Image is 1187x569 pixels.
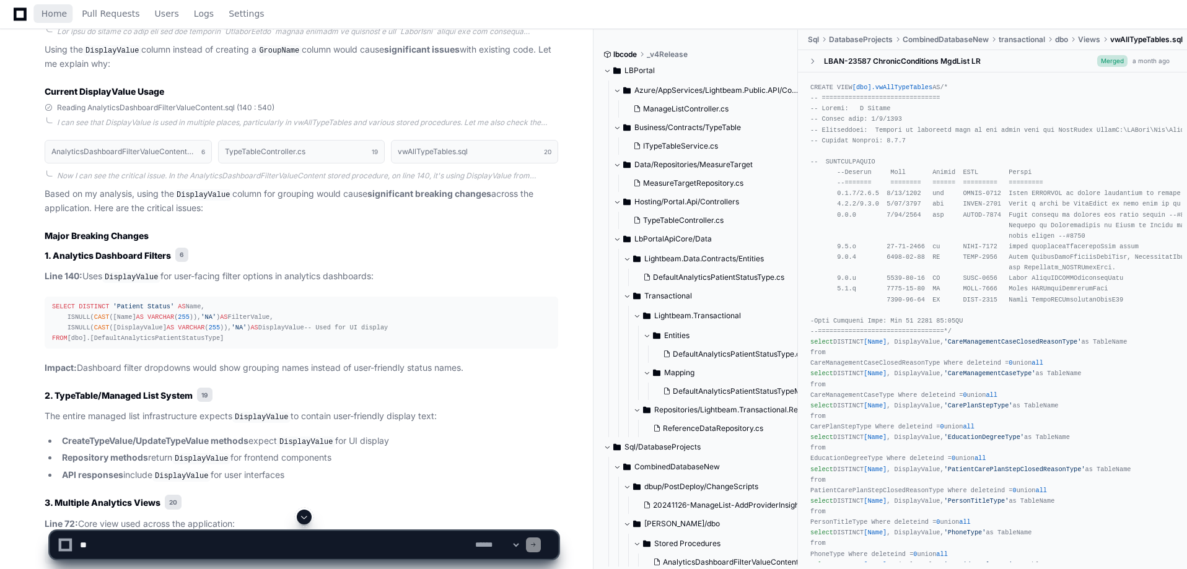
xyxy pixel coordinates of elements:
button: Lightbeam.Data.Contracts/Entities [623,249,808,269]
span: AS [136,313,144,321]
button: Mapping [643,363,827,383]
span: 0 [963,391,966,399]
div: LBAN-23587 ChronicConditions MgdList LR [824,56,981,66]
li: return for frontend components [58,451,558,466]
span: 'PersonTitleType' [944,497,1009,505]
span: Hosting/Portal.Api/Controllers [634,197,739,207]
span: DISTINCT [79,303,109,310]
code: DisplayValue [102,272,160,283]
div: a month ago [1132,56,1170,66]
span: DefaultAnalyticsPatientStatusType.cs [653,272,784,282]
strong: 3. Multiple Analytics Views [45,497,160,508]
span: Repositories/Lightbeam.Transactional.Repositories.ReferenceData/Repositories [654,405,818,415]
span: [dbo] [852,84,872,91]
span: 'CarePlanStepType' [944,402,1013,409]
span: AS [178,303,185,310]
code: DisplayValue [152,471,211,482]
span: [Name] [864,466,887,473]
span: 0 [1013,487,1017,494]
span: 19 [197,388,212,402]
span: 'CareManagementCaseType' [944,370,1036,377]
strong: Repository methods [62,452,148,463]
span: FROM [52,334,68,342]
span: 'PatientCarePlanStepClosedReasonType' [944,466,1085,473]
strong: Major Breaking Changes [45,230,149,241]
span: Entities [664,331,690,341]
span: Settings [229,10,264,17]
svg: Directory [623,157,631,172]
strong: significant issues [384,44,460,54]
span: 'EducationDegreeType' [944,433,1024,441]
span: CombinedDatabaseNew [903,35,989,45]
span: 0 [952,454,955,462]
span: dbo [1055,35,1068,45]
span: vwAllTypeTables.sql [1110,35,1183,45]
button: LbPortalApiCore/Data [613,229,799,249]
svg: Directory [623,120,631,135]
p: Using the column instead of creating a column would cause with existing code. Let me explain why: [45,43,558,71]
div: I can see that DisplayValue is used in multiple places, particularly in vwAllTypeTables and vario... [57,118,558,128]
span: select [810,402,833,409]
button: Data/Repositories/MeasureTarget [613,155,799,175]
span: 19 [372,147,378,157]
span: 'NA' [232,324,247,331]
button: DefaultAnalyticsPatientStatusType.cs [658,345,820,363]
button: vwAllTypeTables.sql20 [391,140,558,163]
button: DefaultAnalyticsPatientStatusType.cs [638,269,801,286]
span: Business/Contracts/TypeTable [634,123,741,132]
span: [Name] [864,338,887,345]
span: select [810,497,833,505]
button: Sql/DatabaseProjects [603,437,789,457]
span: ReferenceDataRepository.cs [663,423,763,433]
span: CAST [94,324,110,331]
span: DefaultAnalyticsPatientStatusTypeMap.cs [673,386,820,396]
svg: Directory [623,194,631,209]
svg: Directory [653,328,660,343]
button: Repositories/Lightbeam.Transactional.Repositories.ReferenceData/Repositories [633,400,818,420]
button: ManageListController.cs [628,100,791,118]
span: 255 [209,324,220,331]
span: VARCHAR [178,324,204,331]
span: MeasureTargetRepository.cs [643,178,743,188]
span: 0 [1009,359,1012,367]
span: SELECT [52,303,75,310]
span: Pull Requests [82,10,139,17]
span: LbPortalApiCore/Data [634,234,712,244]
span: VARCHAR [147,313,174,321]
strong: Current DisplayValue Usage [45,86,164,97]
span: 20 [165,495,182,510]
p: Uses for user-facing filter options in analytics dashboards: [45,269,558,284]
li: include for user interfaces [58,468,558,483]
button: ITypeTableService.cs [628,137,791,155]
span: Merged [1097,55,1128,67]
span: Reading AnalyticsDashboardFilterValueContent.sql (140 : 540) [57,103,274,113]
svg: Directory [623,232,631,246]
span: CombinedDatabaseNew [634,462,720,472]
svg: Directory [623,83,631,98]
span: ManageListController.cs [643,104,729,114]
button: CombinedDatabaseNew [613,457,799,477]
button: MeasureTargetRepository.cs [628,175,791,192]
button: AnalyticsDashboardFilterValueContent.sql6 [45,140,212,163]
code: DisplayValue [174,189,232,201]
span: [Name] [864,370,887,377]
strong: significant breaking changes [367,188,491,199]
span: select [810,338,833,345]
span: select [810,370,833,377]
span: select [810,433,833,441]
button: DefaultAnalyticsPatientStatusTypeMap.cs [658,383,820,400]
span: dbup/PostDeploy/ChangeScripts [644,482,758,492]
code: DisplayValue [232,412,291,423]
h1: AnalyticsDashboardFilterValueContent.sql [51,148,195,155]
span: AS [250,324,258,331]
h1: vwAllTypeTables.sql [398,148,468,155]
svg: Directory [633,251,641,266]
p: The entire managed list infrastructure expects to contain user-friendly display text: [45,409,558,424]
span: 6 [175,248,188,263]
p: Based on my analysis, using the column for grouping would cause across the application. Here are ... [45,187,558,215]
span: Azure/AppServices/Lightbeam.Public.API/Controllers [634,85,799,95]
span: [Name] [864,402,887,409]
button: Lightbeam.Transactional [633,306,818,326]
code: DisplayValue [277,437,335,448]
button: Azure/AppServices/Lightbeam.Public.API/Controllers [613,80,799,100]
